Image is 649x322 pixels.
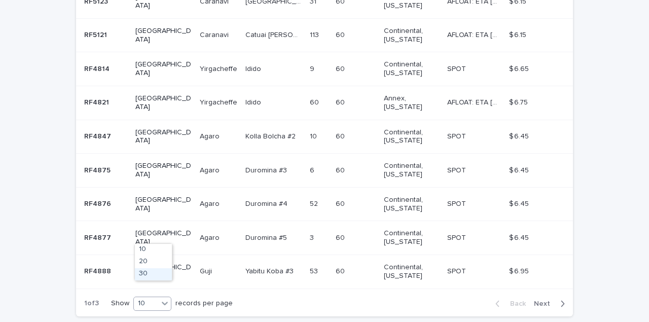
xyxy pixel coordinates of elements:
p: RF4877 [84,232,113,242]
p: $ 6.75 [509,96,530,107]
p: 60 [310,96,321,107]
p: [GEOGRAPHIC_DATA] [135,27,192,44]
p: SPOT [447,265,468,276]
p: RF4847 [84,130,113,141]
p: Agaro [200,232,222,242]
div: 20 [135,256,172,268]
p: Agaro [200,198,222,208]
p: RF4821 [84,96,111,107]
p: 53 [310,265,320,276]
p: 10 [310,130,319,141]
p: 60 [336,96,347,107]
p: 60 [336,164,347,175]
tr: RF4888RF4888 [GEOGRAPHIC_DATA]GujiGuji Yabitu Koba #3Yabitu Koba #3 5353 6060 Continental, [US_ST... [76,255,573,289]
p: Yirgacheffe [200,63,239,74]
span: Next [534,300,556,307]
p: Caranavi [200,29,231,40]
p: 9 [310,63,316,74]
p: 60 [336,63,347,74]
p: Yabitu Koba #3 [245,265,296,276]
p: 6 [310,164,316,175]
p: $ 6.45 [509,164,531,175]
div: 30 [135,268,172,280]
p: $ 6.65 [509,63,531,74]
p: RF4888 [84,265,113,276]
p: Idido [245,96,263,107]
p: SPOT [447,198,468,208]
p: $ 6.15 [509,29,528,40]
tr: RF4877RF4877 [GEOGRAPHIC_DATA]AgaroAgaro Duromina #5Duromina #5 33 6060 Continental, [US_STATE] S... [76,221,573,255]
p: records per page [175,299,233,308]
p: [GEOGRAPHIC_DATA] [135,162,192,179]
p: SPOT [447,164,468,175]
button: Next [530,299,573,308]
p: 60 [336,130,347,141]
tr: RF5121RF5121 [GEOGRAPHIC_DATA]CaranaviCaranavi Catuai [PERSON_NAME]Catuai [PERSON_NAME] 113113 60... [76,18,573,52]
p: Duromina #3 [245,164,289,175]
p: 60 [336,265,347,276]
div: 10 [135,244,172,256]
p: [GEOGRAPHIC_DATA] [135,128,192,146]
p: Duromina #5 [245,232,289,242]
p: Catuai [PERSON_NAME] [245,29,304,40]
p: Idido [245,63,263,74]
span: Back [504,300,526,307]
p: Kolla Bolcha #2 [245,130,298,141]
p: AFLOAT: ETA 10-15-2025 [447,29,503,40]
p: $ 6.45 [509,198,531,208]
tr: RF4814RF4814 [GEOGRAPHIC_DATA]YirgacheffeYirgacheffe IdidoIdido 99 6060 Continental, [US_STATE] S... [76,52,573,86]
tr: RF4875RF4875 [GEOGRAPHIC_DATA]AgaroAgaro Duromina #3Duromina #3 66 6060 Continental, [US_STATE] S... [76,154,573,188]
p: [GEOGRAPHIC_DATA] [135,196,192,213]
p: [GEOGRAPHIC_DATA] [135,60,192,78]
p: 3 [310,232,316,242]
tr: RF4847RF4847 [GEOGRAPHIC_DATA]AgaroAgaro Kolla Bolcha #2Kolla Bolcha #2 1010 6060 Continental, [U... [76,120,573,154]
p: 52 [310,198,320,208]
p: 60 [336,198,347,208]
p: $ 6.45 [509,232,531,242]
p: RF4814 [84,63,112,74]
p: $ 6.95 [509,265,531,276]
p: $ 6.45 [509,130,531,141]
p: 113 [310,29,321,40]
p: Agaro [200,130,222,141]
p: Guji [200,265,214,276]
p: RF4875 [84,164,113,175]
p: Show [111,299,129,308]
p: [GEOGRAPHIC_DATA] [135,94,192,112]
p: RF5121 [84,29,109,40]
p: SPOT [447,63,468,74]
tr: RF4876RF4876 [GEOGRAPHIC_DATA]AgaroAgaro Duromina #4Duromina #4 5252 6060 Continental, [US_STATE]... [76,187,573,221]
p: SPOT [447,232,468,242]
p: 60 [336,232,347,242]
p: [GEOGRAPHIC_DATA] [135,229,192,246]
p: 60 [336,29,347,40]
p: Duromina #4 [245,198,290,208]
p: Agaro [200,164,222,175]
div: 10 [134,298,158,309]
p: AFLOAT: ETA 09-28-2025 [447,96,503,107]
p: RF4876 [84,198,113,208]
button: Back [487,299,530,308]
tr: RF4821RF4821 [GEOGRAPHIC_DATA]YirgacheffeYirgacheffe IdidoIdido 6060 6060 Annex, [US_STATE] AFLOA... [76,86,573,120]
p: Yirgacheffe [200,96,239,107]
p: 1 of 3 [76,291,107,316]
p: SPOT [447,130,468,141]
